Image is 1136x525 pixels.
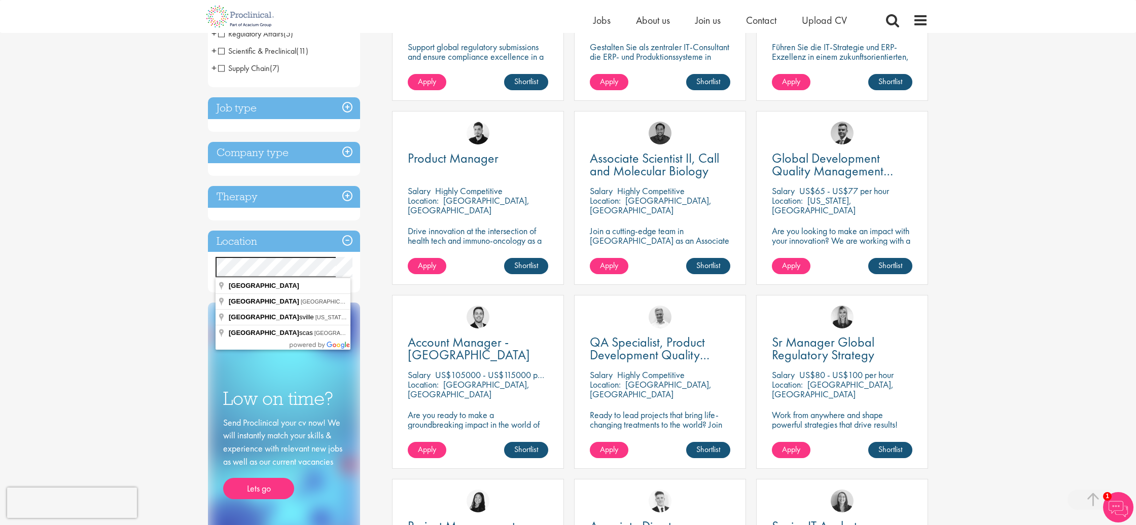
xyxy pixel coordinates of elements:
h3: Location [208,231,360,252]
span: Salary [590,185,613,197]
img: Mike Raletz [649,122,671,144]
a: Upload CV [802,14,847,27]
p: Gestalten Sie als zentraler IT-Consultant die ERP- und Produktionssysteme in einem wachsenden, in... [590,42,730,90]
span: Location: [590,379,621,390]
img: Nicolas Daniel [649,490,671,512]
a: Shortlist [868,442,912,458]
span: sville [229,313,315,321]
iframe: reCAPTCHA [7,488,137,518]
span: Apply [782,444,800,455]
span: (11) [296,46,308,56]
span: [GEOGRAPHIC_DATA] [229,329,299,336]
a: About us [636,14,670,27]
h3: Company type [208,142,360,164]
span: (5) [283,28,293,39]
span: Product Manager [408,149,499,167]
span: Location: [590,195,621,206]
span: Apply [782,76,800,87]
span: Apply [418,76,436,87]
span: Global Development Quality Management (GCP) [772,149,893,192]
a: Product Manager [408,152,548,165]
span: [GEOGRAPHIC_DATA] [229,282,299,289]
span: [GEOGRAPHIC_DATA] [314,330,373,336]
a: Shortlist [686,258,730,274]
a: Apply [590,442,628,458]
p: Highly Competitive [435,185,503,197]
span: Salary [772,185,795,197]
span: Regulatory Affairs [218,28,293,39]
span: scas [229,329,314,336]
span: [GEOGRAPHIC_DATA] [229,313,299,321]
p: Join a cutting-edge team in [GEOGRAPHIC_DATA] as an Associate Scientist II and help shape the fut... [590,226,730,274]
span: 1 [1103,492,1112,501]
p: Drive innovation at the intersection of health tech and immuno-oncology as a Product Manager shap... [408,226,548,274]
span: Associate Scientist II, Call and Molecular Biology [590,149,719,179]
span: Salary [772,369,795,381]
p: [US_STATE], [GEOGRAPHIC_DATA] [772,195,856,216]
a: Lets go [223,478,294,499]
a: Shortlist [504,74,548,90]
img: Anderson Maldonado [467,122,489,144]
span: [US_STATE], [GEOGRAPHIC_DATA] [315,314,408,320]
img: Parker Jensen [467,306,489,328]
img: Numhom Sudsok [467,490,489,512]
p: [GEOGRAPHIC_DATA], [GEOGRAPHIC_DATA] [590,379,712,400]
span: Apply [782,260,800,271]
a: QA Specialist, Product Development Quality (PDQ) [590,336,730,361]
p: Are you ready to make a groundbreaking impact in the world of biotechnology? Join a growing compa... [408,410,548,458]
span: Scientific & Preclinical [218,46,296,56]
span: [GEOGRAPHIC_DATA] [229,297,299,305]
span: Regulatory Affairs [218,28,283,39]
p: Highly Competitive [617,369,685,381]
a: Shortlist [686,74,730,90]
p: US$105000 - US$115000 per annum [435,369,570,381]
a: Join us [695,14,721,27]
span: [GEOGRAPHIC_DATA] [301,298,359,305]
a: Apply [772,442,810,458]
span: Apply [600,76,618,87]
h3: Therapy [208,186,360,208]
span: Contact [746,14,776,27]
p: [GEOGRAPHIC_DATA], [GEOGRAPHIC_DATA] [408,379,529,400]
span: Salary [408,369,431,381]
span: Supply Chain [218,63,270,73]
a: Associate Scientist II, Call and Molecular Biology [590,152,730,177]
a: Sr Manager Global Regulatory Strategy [772,336,912,361]
a: Shortlist [868,258,912,274]
span: Apply [600,260,618,271]
span: Location: [408,379,439,390]
a: Shortlist [686,442,730,458]
p: [GEOGRAPHIC_DATA], [GEOGRAPHIC_DATA] [408,195,529,216]
img: Janelle Jones [831,306,854,328]
span: Location: [408,195,439,206]
a: Jobs [593,14,611,27]
span: Apply [418,260,436,271]
img: Alex Bill [831,122,854,144]
span: QA Specialist, Product Development Quality (PDQ) [590,333,709,376]
span: + [211,26,217,41]
a: Apply [772,258,810,274]
p: Work from anywhere and shape powerful strategies that drive results! Enjoy the freedom of remote ... [772,410,912,458]
span: + [211,60,217,76]
a: Apply [408,74,446,90]
span: Sr Manager Global Regulatory Strategy [772,333,874,363]
span: Apply [600,444,618,455]
img: Chatbot [1103,492,1133,522]
p: US$80 - US$100 per hour [799,369,894,381]
span: Account Manager - [GEOGRAPHIC_DATA] [408,333,530,363]
h3: Job type [208,97,360,119]
img: Mia Kellerman [831,490,854,512]
h3: Low on time? [223,389,345,408]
